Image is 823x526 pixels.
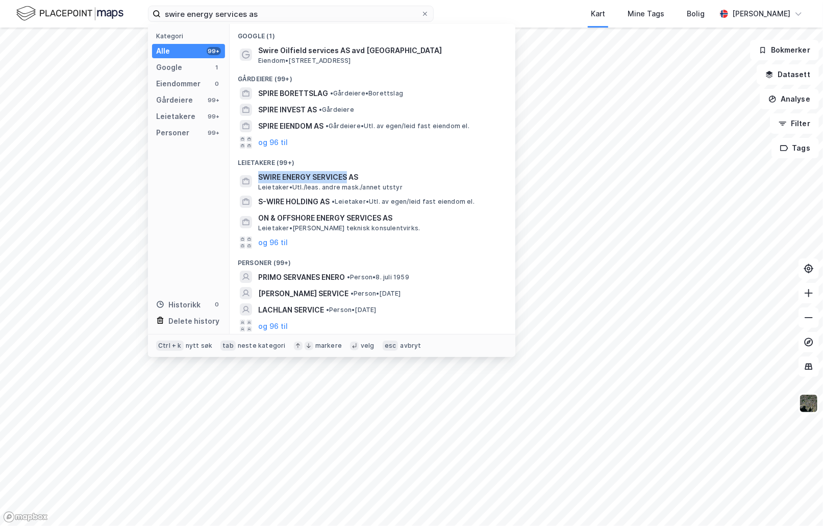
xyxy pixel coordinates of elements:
[238,342,286,350] div: neste kategori
[330,89,333,97] span: •
[220,341,236,351] div: tab
[156,341,184,351] div: Ctrl + k
[258,236,288,249] button: og 96 til
[771,138,819,158] button: Tags
[156,110,195,123] div: Leietakere
[770,113,819,134] button: Filter
[230,24,515,42] div: Google (1)
[351,290,401,298] span: Person • [DATE]
[628,8,664,20] div: Mine Tags
[772,477,823,526] div: Kontrollprogram for chat
[186,342,213,350] div: nytt søk
[326,122,329,130] span: •
[400,342,421,350] div: avbryt
[230,67,515,85] div: Gårdeiere (99+)
[591,8,605,20] div: Kart
[732,8,790,20] div: [PERSON_NAME]
[326,306,377,314] span: Person • [DATE]
[258,183,403,192] span: Leietaker • Utl./leas. andre mask./annet utstyr
[258,304,324,316] span: LACHLAN SERVICE
[258,104,317,116] span: SPIRE INVEST AS
[332,198,335,205] span: •
[230,251,515,269] div: Personer (99+)
[207,47,221,55] div: 99+
[258,136,288,149] button: og 96 til
[258,44,503,57] span: Swire Oilfield services AS avd [GEOGRAPHIC_DATA]
[213,63,221,71] div: 1
[230,151,515,169] div: Leietakere (99+)
[161,6,421,21] input: Søk på adresse, matrikkel, gårdeiere, leietakere eller personer
[207,129,221,137] div: 99+
[258,87,328,100] span: SPIRE BORETTSLAG
[258,224,420,232] span: Leietaker • [PERSON_NAME] teknisk konsulentvirks.
[207,96,221,104] div: 99+
[319,106,322,113] span: •
[361,342,375,350] div: velg
[347,273,409,281] span: Person • 8. juli 1959
[3,511,48,523] a: Mapbox homepage
[326,122,469,130] span: Gårdeiere • Utl. av egen/leid fast eiendom el.
[207,112,221,121] div: 99+
[258,171,503,183] span: SWIRE ENERGY SERVICES AS
[258,288,348,300] span: [PERSON_NAME] SERVICE
[168,315,219,327] div: Delete history
[258,120,323,132] span: SPIRE EIENDOM AS
[315,342,342,350] div: markere
[757,64,819,85] button: Datasett
[156,127,189,139] div: Personer
[330,89,403,98] span: Gårdeiere • Borettslag
[347,273,350,281] span: •
[319,106,354,114] span: Gårdeiere
[156,32,225,40] div: Kategori
[351,290,354,297] span: •
[258,212,503,224] span: ON & OFFSHORE ENERGY SERVICES AS
[332,198,475,206] span: Leietaker • Utl. av egen/leid fast eiendom el.
[772,477,823,526] iframe: Chat Widget
[760,89,819,109] button: Analyse
[156,61,182,74] div: Google
[213,80,221,88] div: 0
[156,94,193,106] div: Gårdeiere
[258,57,351,65] span: Eiendom • [STREET_ADDRESS]
[326,306,329,314] span: •
[156,299,201,311] div: Historikk
[258,271,345,283] span: PRIMO SERVANES ENERO
[16,5,123,22] img: logo.f888ab2527a4732fd821a326f86c7f29.svg
[799,394,818,413] img: 9k=
[383,341,398,351] div: esc
[258,196,330,208] span: S-WIRE HOLDING AS
[156,45,170,57] div: Alle
[750,40,819,60] button: Bokmerker
[213,300,221,308] div: 0
[258,320,288,332] button: og 96 til
[156,78,201,90] div: Eiendommer
[687,8,705,20] div: Bolig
